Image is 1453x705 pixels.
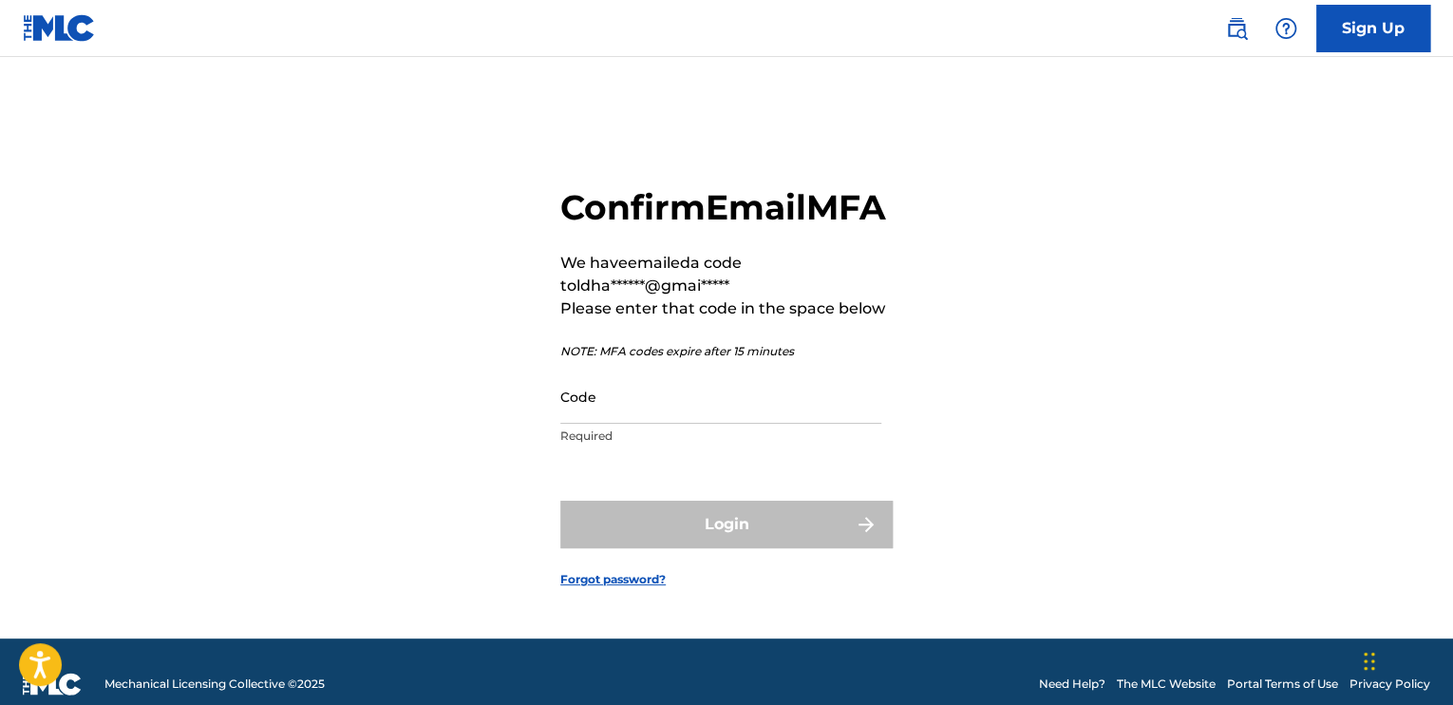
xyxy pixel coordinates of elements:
[1358,614,1453,705] iframe: Chat Widget
[1225,17,1248,40] img: search
[104,676,325,693] span: Mechanical Licensing Collective © 2025
[23,673,82,695] img: logo
[23,14,96,42] img: MLC Logo
[1039,676,1105,693] a: Need Help?
[560,297,893,320] p: Please enter that code in the space below
[560,343,893,360] p: NOTE: MFA codes expire after 15 minutes
[1117,676,1216,693] a: The MLC Website
[1364,633,1375,690] div: Drag
[1227,676,1338,693] a: Portal Terms of Use
[1316,5,1430,52] a: Sign Up
[1274,17,1297,40] img: help
[560,186,893,229] h2: Confirm Email MFA
[1267,10,1305,48] div: Help
[1217,10,1255,48] a: Public Search
[1349,676,1430,693] a: Privacy Policy
[560,571,666,588] a: Forgot password?
[560,428,881,445] p: Required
